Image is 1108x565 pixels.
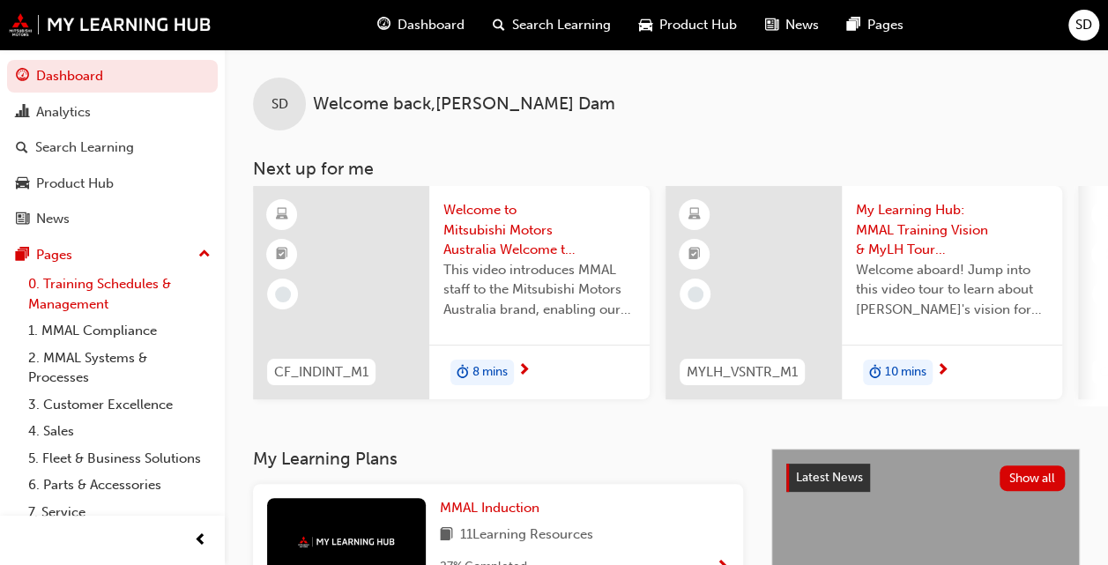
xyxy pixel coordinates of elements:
[457,361,469,384] span: duration-icon
[7,56,218,239] button: DashboardAnalyticsSearch LearningProduct HubNews
[625,7,751,43] a: car-iconProduct Hub
[276,243,288,266] span: booktick-icon
[16,140,28,156] span: search-icon
[936,363,949,379] span: next-icon
[796,470,863,485] span: Latest News
[275,286,291,302] span: learningRecordVerb_NONE-icon
[21,271,218,317] a: 0. Training Schedules & Management
[785,15,819,35] span: News
[7,131,218,164] a: Search Learning
[35,138,134,158] div: Search Learning
[7,96,218,129] a: Analytics
[687,362,798,383] span: MYLH_VSNTR_M1
[659,15,737,35] span: Product Hub
[1000,465,1066,491] button: Show all
[16,176,29,192] span: car-icon
[688,286,703,302] span: learningRecordVerb_NONE-icon
[21,391,218,419] a: 3. Customer Excellence
[440,498,547,518] a: MMAL Induction
[856,200,1048,260] span: My Learning Hub: MMAL Training Vision & MyLH Tour (Elective)
[479,7,625,43] a: search-iconSearch Learning
[1075,15,1092,35] span: SD
[460,524,593,546] span: 11 Learning Resources
[688,243,701,266] span: booktick-icon
[36,209,70,229] div: News
[21,345,218,391] a: 2. MMAL Systems & Processes
[16,212,29,227] span: news-icon
[440,524,453,546] span: book-icon
[7,60,218,93] a: Dashboard
[856,260,1048,320] span: Welcome aboard! Jump into this video tour to learn about [PERSON_NAME]'s vision for your learning...
[276,204,288,227] span: learningResourceType_ELEARNING-icon
[198,243,211,266] span: up-icon
[313,94,615,115] span: Welcome back , [PERSON_NAME] Dam
[21,317,218,345] a: 1. MMAL Compliance
[666,186,1062,399] a: MYLH_VSNTR_M1My Learning Hub: MMAL Training Vision & MyLH Tour (Elective)Welcome aboard! Jump int...
[867,15,904,35] span: Pages
[517,363,531,379] span: next-icon
[7,239,218,271] button: Pages
[36,102,91,123] div: Analytics
[16,105,29,121] span: chart-icon
[194,530,207,552] span: prev-icon
[377,14,390,36] span: guage-icon
[21,499,218,526] a: 7. Service
[1068,10,1099,41] button: SD
[7,203,218,235] a: News
[21,418,218,445] a: 4. Sales
[443,260,636,320] span: This video introduces MMAL staff to the Mitsubishi Motors Australia brand, enabling our staff to ...
[21,472,218,499] a: 6. Parts & Accessories
[271,94,288,115] span: SD
[7,167,218,200] a: Product Hub
[16,69,29,85] span: guage-icon
[751,7,833,43] a: news-iconNews
[298,536,395,547] img: mmal
[225,159,1108,179] h3: Next up for me
[688,204,701,227] span: learningResourceType_ELEARNING-icon
[786,464,1065,492] a: Latest NewsShow all
[869,361,881,384] span: duration-icon
[885,362,926,383] span: 10 mins
[274,362,368,383] span: CF_INDINT_M1
[512,15,611,35] span: Search Learning
[253,186,650,399] a: CF_INDINT_M1Welcome to Mitsubishi Motors Australia Welcome to Mitsubishi Motors Australia - Video...
[765,14,778,36] span: news-icon
[36,245,72,265] div: Pages
[21,445,218,472] a: 5. Fleet & Business Solutions
[443,200,636,260] span: Welcome to Mitsubishi Motors Australia Welcome to Mitsubishi Motors Australia - Video (MMAL Induc...
[16,248,29,264] span: pages-icon
[833,7,918,43] a: pages-iconPages
[639,14,652,36] span: car-icon
[493,14,505,36] span: search-icon
[472,362,508,383] span: 8 mins
[36,174,114,194] div: Product Hub
[363,7,479,43] a: guage-iconDashboard
[847,14,860,36] span: pages-icon
[398,15,465,35] span: Dashboard
[440,500,539,516] span: MMAL Induction
[9,13,212,36] img: mmal
[253,449,743,469] h3: My Learning Plans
